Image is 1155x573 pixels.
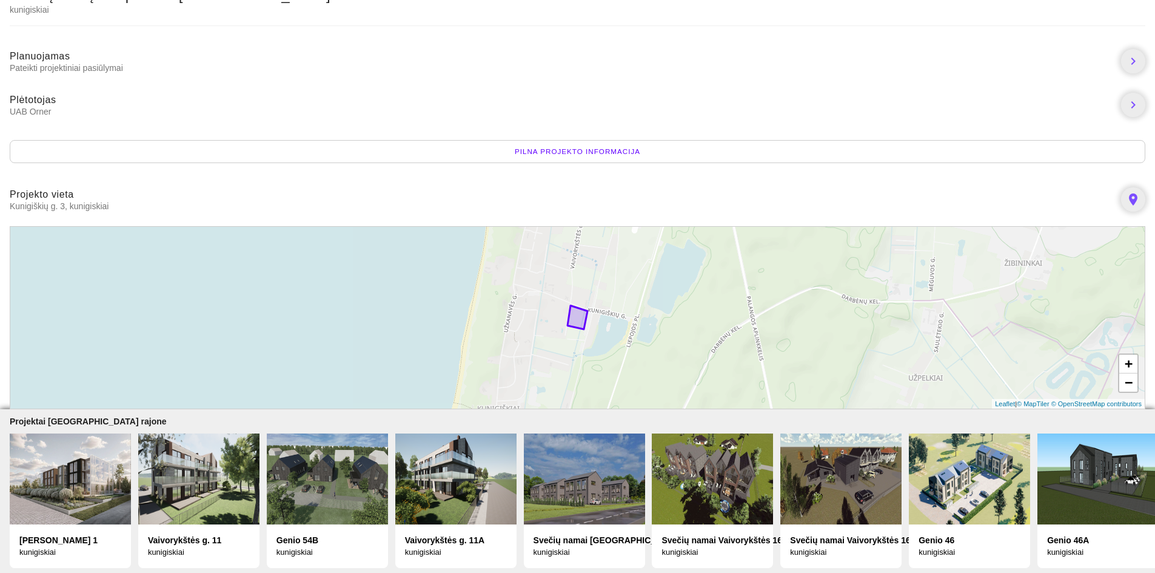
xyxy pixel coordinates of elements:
[10,51,70,61] span: Planuojamas
[10,4,330,16] div: kunigiskiai
[534,534,635,546] div: Svečių namai [GEOGRAPHIC_DATA] 4
[395,547,524,557] a: Vaivorykštės g. 11A kunigiskiai
[1126,192,1140,207] i: place
[909,547,1037,557] a: Genio 46 kunigiskiai
[995,400,1015,407] a: Leaflet
[138,434,259,524] img: sTW7BkhX3P.png
[919,546,1020,558] div: kunigiskiai
[10,62,1111,73] span: Pateikti projektiniai pasiūlymai
[10,201,1111,212] span: Kunigiškių g. 3, kunigiskiai
[524,434,645,524] img: BfqpwBXnHq.png
[267,434,388,524] img: 7digo7ek1k.png
[652,434,773,524] img: uaJhH7KC2q.png
[790,534,892,546] div: Svečių namai Vaivorykštės 16C
[148,546,250,558] div: kunigiskiai
[10,547,138,557] a: [PERSON_NAME] 1 kunigiskiai
[534,546,635,558] div: kunigiskiai
[19,546,121,558] div: kunigiskiai
[652,547,780,557] a: Svečių namai Vaivorykštės 16B kunigiskiai
[267,547,395,557] a: Genio 54B kunigiskiai
[909,434,1030,524] img: iuG020klZ4.png
[405,534,507,546] div: Vaivorykštės g. 11A
[661,534,763,546] div: Svečių namai Vaivorykštės 16B
[780,434,902,524] img: 7ZRrbJLQfP.png
[10,140,1145,163] div: Pilna projekto informacija
[992,399,1145,409] div: |
[405,546,507,558] div: kunigiskiai
[1121,187,1145,212] a: place
[919,534,1020,546] div: Genio 46
[1126,98,1140,112] i: chevron_right
[524,547,652,557] a: Svečių namai [GEOGRAPHIC_DATA] 4 kunigiskiai
[138,547,267,557] a: Vaivorykštės g. 11 kunigiskiai
[1119,355,1137,374] a: Zoom in
[10,434,131,524] img: Zho5JywNwp.jpg
[790,546,892,558] div: kunigiskiai
[10,95,56,105] span: Plėtotojas
[661,546,763,558] div: kunigiskiai
[395,434,517,524] img: iq1c2l1lEo.png
[1047,546,1149,558] div: kunigiskiai
[10,189,74,199] span: Projekto vieta
[10,106,1111,117] span: UAB Orner
[1017,400,1050,407] a: © MapTiler
[1047,534,1149,546] div: Genio 46A
[1121,49,1145,73] a: chevron_right
[1119,374,1137,392] a: Zoom out
[1126,54,1140,69] i: chevron_right
[780,547,909,557] a: Svečių namai Vaivorykštės 16C kunigiskiai
[1121,93,1145,117] a: chevron_right
[19,534,121,546] div: [PERSON_NAME] 1
[276,534,378,546] div: Genio 54B
[148,534,250,546] div: Vaivorykštės g. 11
[276,546,378,558] div: kunigiskiai
[1051,400,1142,407] a: © OpenStreetMap contributors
